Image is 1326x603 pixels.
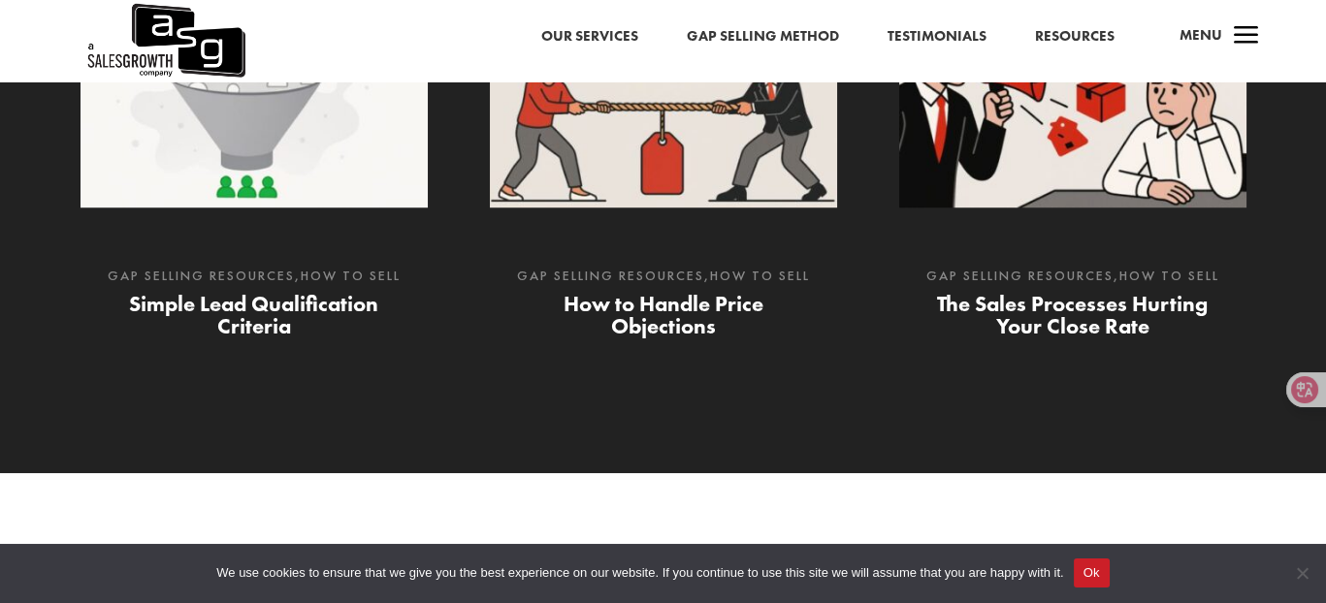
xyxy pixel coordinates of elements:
[687,24,839,49] a: Gap Selling Method
[1035,24,1115,49] a: Resources
[1292,563,1311,583] span: No
[517,267,704,284] a: Gap Selling Resources
[710,267,810,284] a: How to Sell
[919,265,1227,288] p: ,
[1180,25,1222,45] span: Menu
[541,24,638,49] a: Our Services
[926,267,1114,284] a: Gap Selling Resources
[1227,17,1266,56] span: a
[108,267,295,284] a: Gap Selling Resources
[100,265,408,288] p: ,
[1074,558,1110,587] button: Ok
[564,290,763,339] a: How to Handle Price Objections
[509,265,818,288] p: ,
[301,267,401,284] a: How to Sell
[216,563,1063,583] span: We use cookies to ensure that we give you the best experience on our website. If you continue to ...
[937,290,1208,339] a: The Sales Processes Hurting Your Close Rate
[888,24,986,49] a: Testimonials
[1119,267,1219,284] a: How to Sell
[129,290,378,339] a: Simple Lead Qualification Criteria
